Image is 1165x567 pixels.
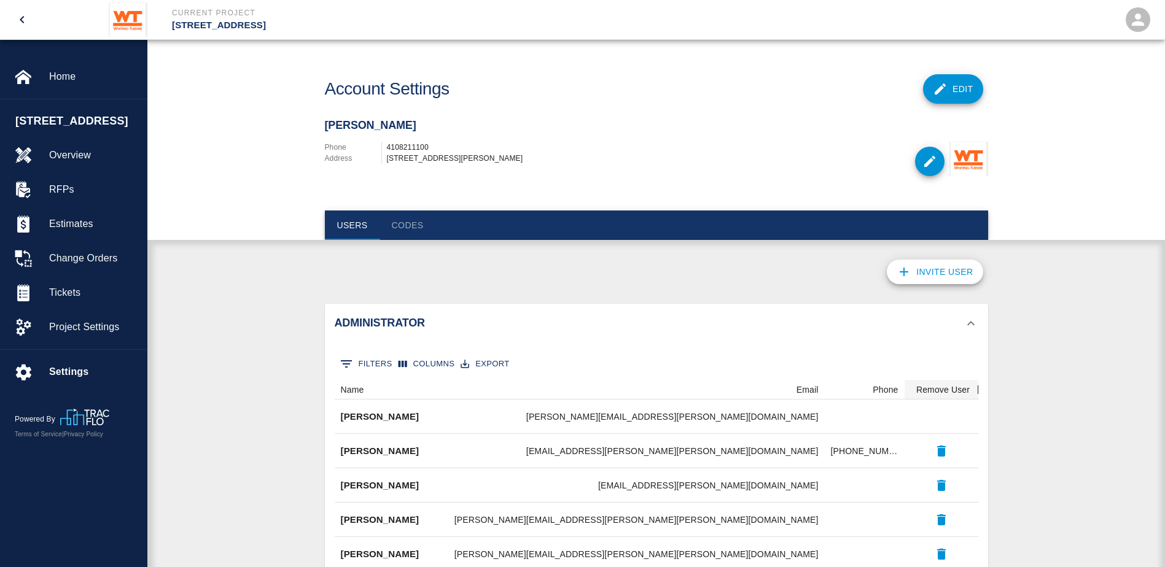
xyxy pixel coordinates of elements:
button: open drawer [7,5,37,34]
iframe: Chat Widget [1104,508,1165,567]
button: Show filters [337,354,395,374]
p: [PERSON_NAME] [341,547,419,561]
button: Invite User [887,260,983,284]
div: Phone [873,380,898,399]
div: Phone [825,380,905,399]
div: Name [335,380,445,399]
div: sebastian.dominguezruiz@whiting-turner.com [526,411,819,423]
span: Project Settings [49,320,137,334]
p: Powered By [15,414,60,425]
span: [STREET_ADDRESS] [15,113,141,129]
div: jennifer.willard@whiting-turner.com [454,514,819,526]
p: [PERSON_NAME] [341,479,419,493]
div: timothy.contos@whiting-turner.com [454,548,819,560]
h1: Account Settings [325,79,450,99]
span: RFPs [49,182,137,197]
div: Administrator [325,304,988,343]
div: tabs navigation [325,210,988,240]
h2: [PERSON_NAME] [325,119,988,133]
a: Terms of Service [15,431,62,438]
p: Address [325,153,381,164]
p: Phone [325,142,381,153]
img: TracFlo [60,409,109,425]
div: [STREET_ADDRESS][PERSON_NAME] [387,153,657,164]
div: Email [797,380,819,399]
span: Home [49,69,137,84]
a: Privacy Policy [64,431,103,438]
p: Current Project [172,7,649,18]
p: [PERSON_NAME] [341,410,419,424]
button: Select columns [395,355,458,374]
div: 4108211100 [387,142,657,153]
span: | [62,431,64,438]
div: indigo.breza@whiting-turner.com [526,445,819,457]
button: Codes [380,210,435,240]
div: mark.cutair@whiting-turner.com [598,479,819,492]
div: Name [341,380,364,399]
span: Settings [49,364,137,379]
span: Estimates [49,217,137,231]
button: Edit [923,74,983,104]
div: Remove User [916,380,970,399]
div: Remove User [905,380,978,399]
p: [PERSON_NAME] [341,444,419,458]
span: Change Orders [49,251,137,266]
h2: Administrator [335,317,544,330]
span: Overview [49,148,137,163]
button: Export [458,355,512,374]
img: Whiting-Turner [109,2,147,37]
button: Users [325,210,380,240]
div: (571) 531-2305 [831,445,898,457]
p: [STREET_ADDRESS] [172,18,649,33]
img: Whiting-Turner [949,142,988,176]
span: Tickets [49,285,137,300]
div: Email [445,380,825,399]
p: [PERSON_NAME] [341,513,419,527]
